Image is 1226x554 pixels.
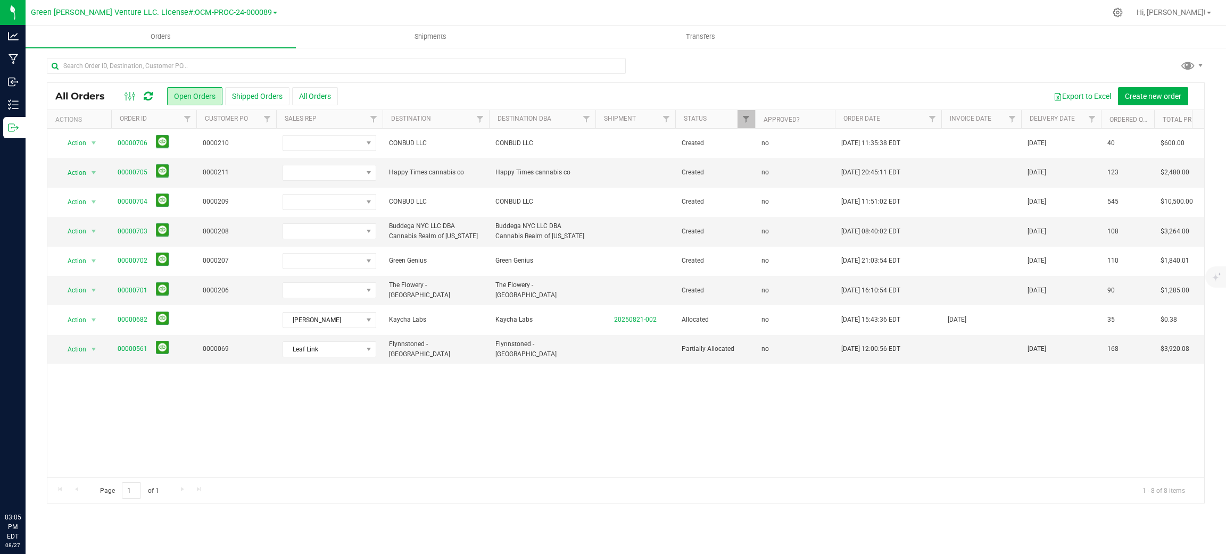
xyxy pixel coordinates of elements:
span: no [761,167,769,178]
span: CONBUD LLC [389,197,483,207]
a: Destination [391,115,431,122]
inline-svg: Inventory [8,99,19,110]
span: $10,500.00 [1161,197,1193,207]
span: [DATE] [1028,286,1046,296]
span: $600.00 [1161,138,1184,148]
a: Filter [1083,110,1101,128]
span: The Flowery - [GEOGRAPHIC_DATA] [495,280,589,300]
a: Filter [924,110,941,128]
button: Export to Excel [1047,87,1118,105]
span: [DATE] [1028,226,1046,237]
span: Green [PERSON_NAME] Venture LLC. License#:OCM-PROC-24-000089 [31,8,272,17]
span: $2,480.00 [1161,167,1189,178]
span: Created [682,226,749,237]
span: [DATE] [1028,138,1046,148]
inline-svg: Inbound [8,77,19,87]
span: Create new order [1125,92,1181,100]
span: Created [682,167,749,178]
a: Ordered qty [1109,116,1150,123]
span: 35 [1107,315,1115,325]
span: Created [682,138,749,148]
a: Total Price [1163,116,1201,123]
a: 00000702 [118,256,147,266]
span: [DATE] 12:00:56 EDT [841,344,900,354]
button: All Orders [292,87,338,105]
a: Approved? [764,116,800,123]
span: [PERSON_NAME] [283,313,362,328]
a: Delivery Date [1030,115,1075,122]
a: 00000682 [118,315,147,325]
input: Search Order ID, Destination, Customer PO... [47,58,626,74]
a: 00000701 [118,286,147,296]
span: 108 [1107,226,1119,237]
span: Shipments [400,32,461,41]
span: 0000069 [203,344,270,354]
span: [DATE] 16:10:54 EDT [841,286,900,296]
span: All Orders [55,90,115,102]
span: Leaf Link [283,342,362,357]
span: 40 [1107,138,1115,148]
span: [DATE] 15:43:36 EDT [841,315,900,325]
a: Destination DBA [498,115,551,122]
span: Partially Allocated [682,344,749,354]
span: select [87,283,101,298]
span: [DATE] [1028,344,1046,354]
span: Flynnstoned - [GEOGRAPHIC_DATA] [495,339,589,359]
a: Invoice Date [950,115,991,122]
a: Status [684,115,707,122]
span: 545 [1107,197,1119,207]
span: 0000210 [203,138,270,148]
span: select [87,165,101,180]
span: 123 [1107,167,1119,178]
span: Hi, [PERSON_NAME]! [1137,8,1206,16]
a: Transfers [566,26,836,48]
span: $3,920.08 [1161,344,1189,354]
span: [DATE] 08:40:02 EDT [841,226,900,237]
span: 1 - 8 of 8 items [1134,482,1194,498]
span: select [87,254,101,268]
a: 00000705 [118,167,147,178]
span: no [761,286,769,296]
span: Action [58,136,87,150]
span: [DATE] [1028,256,1046,266]
span: Green Genius [389,256,483,266]
div: Manage settings [1111,7,1124,18]
span: select [87,195,101,209]
span: Happy Times cannabis co [389,167,483,178]
span: [DATE] 20:45:11 EDT [841,167,900,178]
span: Action [58,254,87,268]
span: no [761,138,769,148]
span: $3,264.00 [1161,226,1189,237]
a: Orders [26,26,296,48]
span: The Flowery - [GEOGRAPHIC_DATA] [389,280,483,300]
span: select [87,342,101,357]
a: Shipment [604,115,636,122]
span: [DATE] 11:51:02 EDT [841,197,900,207]
span: Action [58,342,87,357]
span: select [87,313,101,328]
p: 03:05 PM EDT [5,513,21,541]
span: no [761,197,769,207]
inline-svg: Manufacturing [8,54,19,64]
span: 0000206 [203,286,270,296]
a: Filter [1004,110,1021,128]
div: Actions [55,116,107,123]
span: CONBUD LLC [495,138,589,148]
a: 00000561 [118,344,147,354]
span: [DATE] [948,315,966,325]
a: Filter [471,110,489,128]
span: Kaycha Labs [495,315,589,325]
a: Filter [259,110,276,128]
span: 0000208 [203,226,270,237]
span: Action [58,165,87,180]
span: Kaycha Labs [389,315,483,325]
span: $1,285.00 [1161,286,1189,296]
span: Created [682,286,749,296]
span: Transfers [672,32,730,41]
span: no [761,226,769,237]
span: Created [682,197,749,207]
span: [DATE] 21:03:54 EDT [841,256,900,266]
a: Filter [365,110,383,128]
a: 00000703 [118,226,147,237]
a: Filter [738,110,755,128]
